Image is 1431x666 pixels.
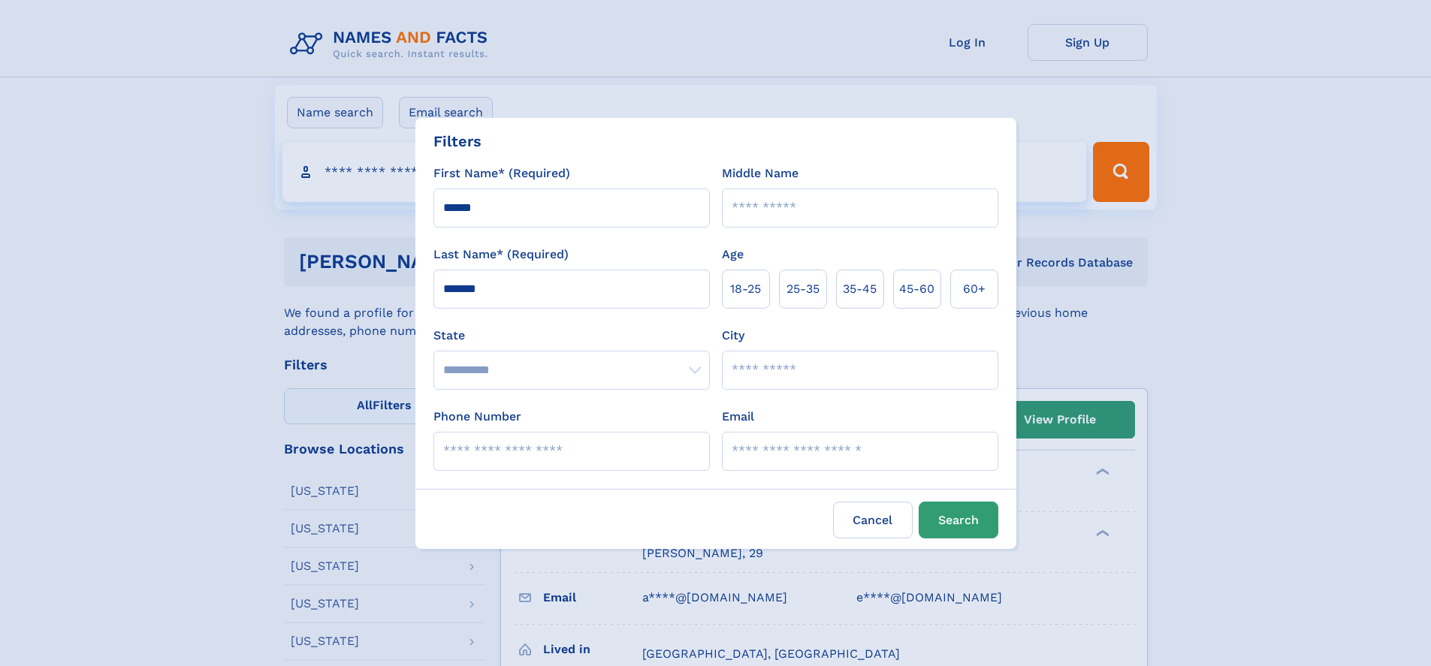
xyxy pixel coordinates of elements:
[433,164,570,182] label: First Name* (Required)
[722,327,744,345] label: City
[919,502,998,538] button: Search
[433,130,482,152] div: Filters
[433,408,521,426] label: Phone Number
[833,502,913,538] label: Cancel
[433,246,569,264] label: Last Name* (Required)
[963,280,986,298] span: 60+
[899,280,934,298] span: 45‑60
[433,327,710,345] label: State
[722,408,754,426] label: Email
[730,280,761,298] span: 18‑25
[786,280,820,298] span: 25‑35
[722,164,799,182] label: Middle Name
[843,280,877,298] span: 35‑45
[722,246,744,264] label: Age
